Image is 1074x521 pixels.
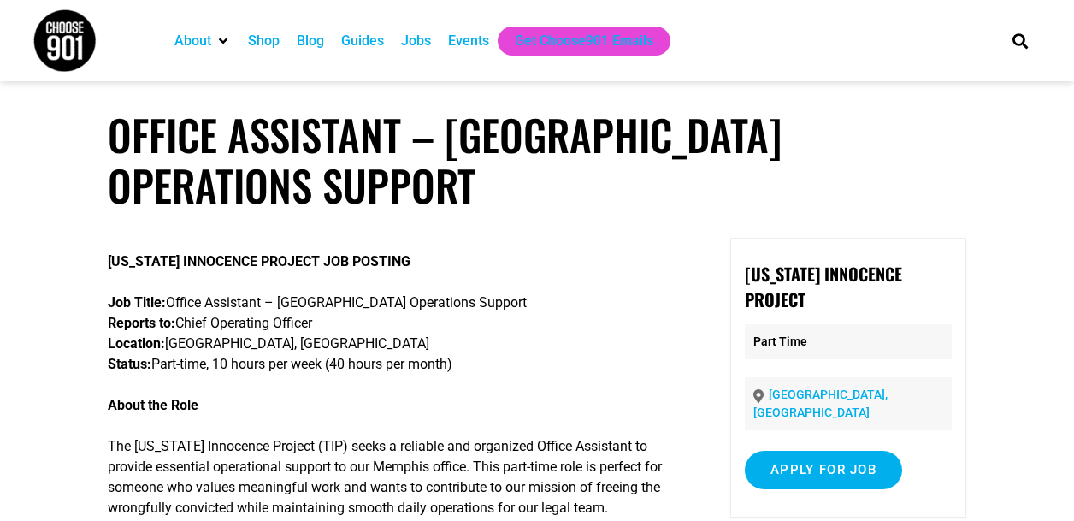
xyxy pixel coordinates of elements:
[745,451,902,489] input: Apply for job
[108,335,165,352] strong: Location:
[108,397,198,413] strong: About the Role
[448,31,489,51] a: Events
[108,110,967,210] h1: Office Assistant – [GEOGRAPHIC_DATA] Operations Support
[297,31,324,51] a: Blog
[745,324,952,359] p: Part Time
[108,436,687,518] p: The [US_STATE] Innocence Project (TIP) seeks a reliable and organized Office Assistant to provide...
[108,356,151,372] strong: Status:
[1006,27,1035,55] div: Search
[108,294,166,311] strong: Job Title:
[108,253,410,269] strong: [US_STATE] INNOCENCE PROJECT JOB POSTING
[753,388,888,419] a: [GEOGRAPHIC_DATA], [GEOGRAPHIC_DATA]
[341,31,384,51] a: Guides
[401,31,431,51] a: Jobs
[745,261,902,312] strong: [US_STATE] Innocence Project
[108,293,687,375] p: Office Assistant – [GEOGRAPHIC_DATA] Operations Support Chief Operating Officer [GEOGRAPHIC_DATA]...
[108,315,175,331] strong: Reports to:
[166,27,983,56] nav: Main nav
[248,31,280,51] a: Shop
[174,31,211,51] a: About
[515,31,653,51] a: Get Choose901 Emails
[166,27,239,56] div: About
